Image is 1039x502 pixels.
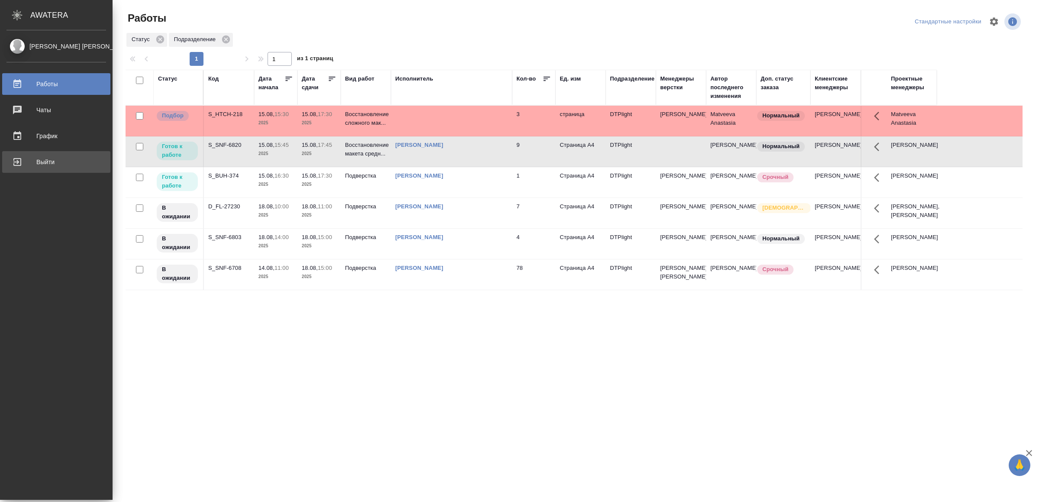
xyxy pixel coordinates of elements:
[887,167,937,198] td: [PERSON_NAME]
[660,202,702,211] p: [PERSON_NAME]
[345,233,387,242] p: Подверстка
[156,110,199,122] div: Можно подбирать исполнителей
[156,202,199,223] div: Исполнитель назначен, приступать к работе пока рано
[984,11,1004,32] span: Настроить таблицу
[258,203,274,210] p: 18.08,
[660,74,702,92] div: Менеджеры верстки
[297,53,333,66] span: из 1 страниц
[302,172,318,179] p: 15.08,
[706,198,756,228] td: [PERSON_NAME]
[258,242,293,250] p: 2025
[274,265,289,271] p: 11:00
[274,203,289,210] p: 10:00
[318,234,332,240] p: 15:00
[302,149,336,158] p: 2025
[208,202,250,211] div: D_FL-27230
[512,106,555,136] td: 3
[606,136,656,167] td: DTPlight
[555,167,606,198] td: Страница А4
[345,74,374,83] div: Вид работ
[258,272,293,281] p: 2025
[345,264,387,272] p: Подверстка
[6,130,106,143] div: График
[132,35,153,44] p: Статус
[891,74,933,92] div: Проектные менеджеры
[512,259,555,290] td: 78
[606,259,656,290] td: DTPlight
[706,229,756,259] td: [PERSON_NAME]
[162,142,193,159] p: Готов к работе
[706,136,756,167] td: [PERSON_NAME]
[6,104,106,117] div: Чаты
[302,180,336,189] p: 2025
[318,172,332,179] p: 17:30
[274,142,289,148] p: 15:45
[1012,456,1027,474] span: 🙏
[274,111,289,117] p: 15:30
[512,167,555,198] td: 1
[258,172,274,179] p: 15.08,
[512,198,555,228] td: 7
[162,265,193,282] p: В ожидании
[660,110,702,119] p: [PERSON_NAME]
[2,99,110,121] a: Чаты
[208,74,219,83] div: Код
[174,35,219,44] p: Подразделение
[710,74,752,100] div: Автор последнего изменения
[6,155,106,168] div: Выйти
[318,265,332,271] p: 15:00
[762,173,788,181] p: Срочный
[706,167,756,198] td: [PERSON_NAME]
[869,259,890,280] button: Здесь прячутся важные кнопки
[318,142,332,148] p: 17:45
[762,142,800,151] p: Нормальный
[126,33,167,47] div: Статус
[887,259,937,290] td: [PERSON_NAME]
[30,6,113,24] div: AWATERA
[606,198,656,228] td: DTPlight
[606,167,656,198] td: DTPlight
[6,78,106,91] div: Работы
[762,265,788,274] p: Срочный
[302,203,318,210] p: 18.08,
[395,74,433,83] div: Исполнитель
[869,198,890,219] button: Здесь прячутся важные кнопки
[810,198,861,228] td: [PERSON_NAME]
[512,136,555,167] td: 9
[891,202,933,220] p: [PERSON_NAME], [PERSON_NAME]
[762,234,800,243] p: Нормальный
[274,172,289,179] p: 16:30
[555,229,606,259] td: Страница А4
[345,141,387,158] p: Восстановление макета средн...
[610,74,655,83] div: Подразделение
[258,149,293,158] p: 2025
[345,110,387,127] p: Восстановление сложного мак...
[815,74,856,92] div: Клиентские менеджеры
[395,172,443,179] a: [PERSON_NAME]
[302,119,336,127] p: 2025
[516,74,536,83] div: Кол-во
[302,272,336,281] p: 2025
[302,211,336,220] p: 2025
[156,233,199,253] div: Исполнитель назначен, приступать к работе пока рано
[162,173,193,190] p: Готов к работе
[555,136,606,167] td: Страница А4
[302,265,318,271] p: 18.08,
[274,234,289,240] p: 14:00
[395,234,443,240] a: [PERSON_NAME]
[162,111,184,120] p: Подбор
[869,136,890,157] button: Здесь прячутся важные кнопки
[887,229,937,259] td: [PERSON_NAME]
[156,264,199,284] div: Исполнитель назначен, приступать к работе пока рано
[258,180,293,189] p: 2025
[169,33,233,47] div: Подразделение
[761,74,806,92] div: Доп. статус заказа
[1004,13,1023,30] span: Посмотреть информацию
[810,136,861,167] td: [PERSON_NAME]
[208,233,250,242] div: S_SNF-6803
[606,229,656,259] td: DTPlight
[208,264,250,272] div: S_SNF-6708
[345,172,387,180] p: Подверстка
[810,259,861,290] td: [PERSON_NAME]
[395,203,443,210] a: [PERSON_NAME]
